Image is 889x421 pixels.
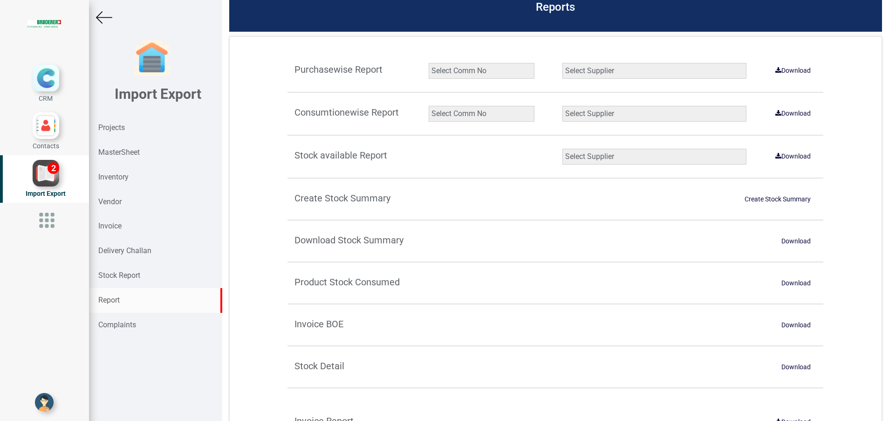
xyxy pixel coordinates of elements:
strong: Invoice [98,221,122,230]
strong: Create Stock Summary [294,193,390,204]
button: Download [770,106,816,121]
img: garage-closed.png [133,40,171,77]
strong: Stock Report [98,271,140,280]
strong: Stock Detail [294,360,344,372]
strong: Stock available Report [294,150,387,161]
span: Contacts [33,142,59,150]
strong: Delivery Challan [98,246,151,255]
strong: Projects [98,123,125,132]
div: 2 [48,162,59,174]
strong: Purchasewise Report [294,64,383,75]
h3: Reports [458,1,653,13]
a: Download [776,276,816,290]
strong: Vendor [98,197,122,206]
a: Download [776,359,816,374]
span: Import Export [26,190,66,197]
strong: Complaints [98,320,136,329]
b: Import Export [115,86,201,102]
a: Download [776,234,816,248]
strong: Consumtionewise Report [294,107,399,118]
strong: Report [98,296,120,304]
strong: MasterSheet [98,148,140,157]
strong: Download Stock Summary [294,235,403,246]
button: Create Stock Summary [739,192,816,207]
strong: Product Stock Consumed [294,276,400,288]
a: Download [776,317,816,332]
button: Download [770,149,816,164]
strong: Invoice BOE [294,318,343,330]
button: Download [770,63,816,78]
span: CRM [39,95,53,102]
strong: Inventory [98,173,129,181]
